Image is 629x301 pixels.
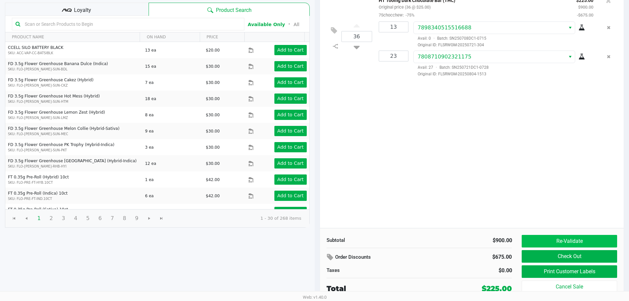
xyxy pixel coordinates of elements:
td: FT 0.35g Pre-Roll (Hybrid) 10ct [5,171,142,188]
span: 7808710902321175 [418,54,472,60]
td: FD 3.5g Flower Greenhouse [GEOGRAPHIC_DATA] (Hybrid-Indica) [5,155,142,171]
div: Taxes [327,267,414,274]
span: $30.00 [206,96,220,101]
span: Page 7 [106,212,119,225]
td: 6 ea [142,188,203,204]
td: FD 3.5g Flower Greenhouse Melon Collie (Hybrid-Sativa) [5,123,142,139]
small: 75chocchew: [379,13,414,18]
button: Add to Cart [274,45,307,55]
span: Web: v1.40.0 [303,295,327,300]
div: Data table [5,32,309,209]
button: Re-Validate [522,235,617,247]
app-button-loader: Add to Cart [277,112,304,117]
th: PRODUCT NAME [5,32,140,42]
span: $30.00 [206,161,220,166]
span: Go to the last page [159,216,164,221]
td: 15 ea [142,58,203,74]
div: $225.00 [482,283,512,294]
td: 8 ea [142,107,203,123]
p: SKU: FLO-[PERSON_NAME]-SUN-LMZ [8,115,139,120]
span: Loyalty [74,6,91,14]
td: 15 ea [142,204,203,220]
inline-svg: Split item qty to new line [330,42,341,51]
td: FT 0.35g Pre-Roll (Indica) 10ct [5,188,142,204]
td: FD 3.5g Flower Greenhouse Lemon Zest (Hybrid) [5,107,142,123]
button: Remove the package from the orderLine [604,21,613,34]
span: Page 1 [33,212,45,225]
td: 9 ea [142,123,203,139]
span: Page 8 [118,212,131,225]
span: Page 9 [130,212,143,225]
span: 7898340515516688 [418,24,472,31]
button: Add to Cart [274,110,307,120]
button: Add to Cart [274,158,307,169]
button: Print Customer Labels [522,265,617,278]
span: Page 2 [45,212,57,225]
span: $42.00 [206,194,220,198]
td: FD 3.5g Flower Greenhouse Hot Mess (Hybrid) [5,91,142,107]
button: Add to Cart [274,174,307,185]
div: Subtotal [327,237,414,244]
app-button-loader: Add to Cart [277,193,304,198]
app-button-loader: Add to Cart [277,96,304,101]
p: SKU: FLO-[PERSON_NAME]-SUN-HTM [8,99,139,104]
small: $900.00 [578,5,593,10]
button: Add to Cart [274,142,307,152]
p: SKU: FLO-PRE-FT-HYB.10CT [8,180,139,185]
app-button-loader: Add to Cart [277,161,304,166]
td: 3 ea [142,139,203,155]
button: Add to Cart [274,191,307,201]
app-button-loader: Add to Cart [277,177,304,182]
td: 7 ea [142,74,203,91]
span: Go to the previous page [20,212,33,225]
app-button-loader: Add to Cart [277,128,304,133]
small: -$675.00 [577,13,593,18]
span: Go to the first page [12,216,17,221]
button: Select [565,22,575,34]
th: ON HAND [140,32,199,42]
p: SKU: FLO-[PERSON_NAME]-SUN-CKZ [8,83,139,88]
div: $675.00 [457,251,512,263]
span: $20.00 [206,48,220,53]
td: CCELL SILO BATTERY BLACK [5,42,142,58]
span: Go to the last page [155,212,168,225]
span: Avail: 0 Batch: SN250708DC1-0715 [413,36,486,41]
p: SKU: ACC-VAP-CC-BATSIBLK [8,51,139,56]
div: Order Discounts [327,251,447,263]
input: Scan or Search Products to Begin [22,19,241,29]
td: 12 ea [142,155,203,171]
div: $0.00 [424,267,512,275]
button: All [294,21,299,28]
p: SKU: FLO-[PERSON_NAME]-SUN-MEC [8,132,139,136]
td: FD 3.5g Flower Greenhouse PK Trophy (Hybrid-Indica) [5,139,142,155]
span: Page 5 [82,212,94,225]
td: FD 3.5g Flower Greenhouse Banana Dulce (Indica) [5,58,142,74]
app-button-loader: Add to Cart [277,63,304,69]
p: SKU: FLO-[PERSON_NAME]-RHB-HYI [8,164,139,169]
span: ᛫ [285,21,294,27]
td: FD 3.5g Flower Greenhouse Cakez (Hybrid) [5,74,142,91]
span: Page 3 [57,212,70,225]
app-button-loader: Add to Cart [277,80,304,85]
span: Page 4 [69,212,82,225]
span: Original ID: FLSRWGM-20250804-1513 [413,71,593,77]
span: Page 6 [94,212,106,225]
button: Add to Cart [274,126,307,136]
span: Go to the next page [143,212,156,225]
th: PRICE [200,32,245,42]
span: · [431,36,437,41]
button: Cancel Sale [522,281,617,293]
span: $30.00 [206,129,220,133]
span: Go to the first page [8,212,20,225]
td: 18 ea [142,91,203,107]
td: FT 0.35g Pre-Roll (Sativa) 10ct [5,204,142,220]
p: SKU: FLO-[PERSON_NAME]-SUN-BDL [8,67,139,72]
span: $30.00 [206,64,220,69]
span: $30.00 [206,80,220,85]
button: Check Out [522,250,617,263]
span: Original ID: FLSRWGM-20250721-304 [413,42,593,48]
span: Go to the previous page [24,216,29,221]
button: Add to Cart [274,77,307,88]
span: $30.00 [206,145,220,150]
span: -75% [404,13,414,18]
